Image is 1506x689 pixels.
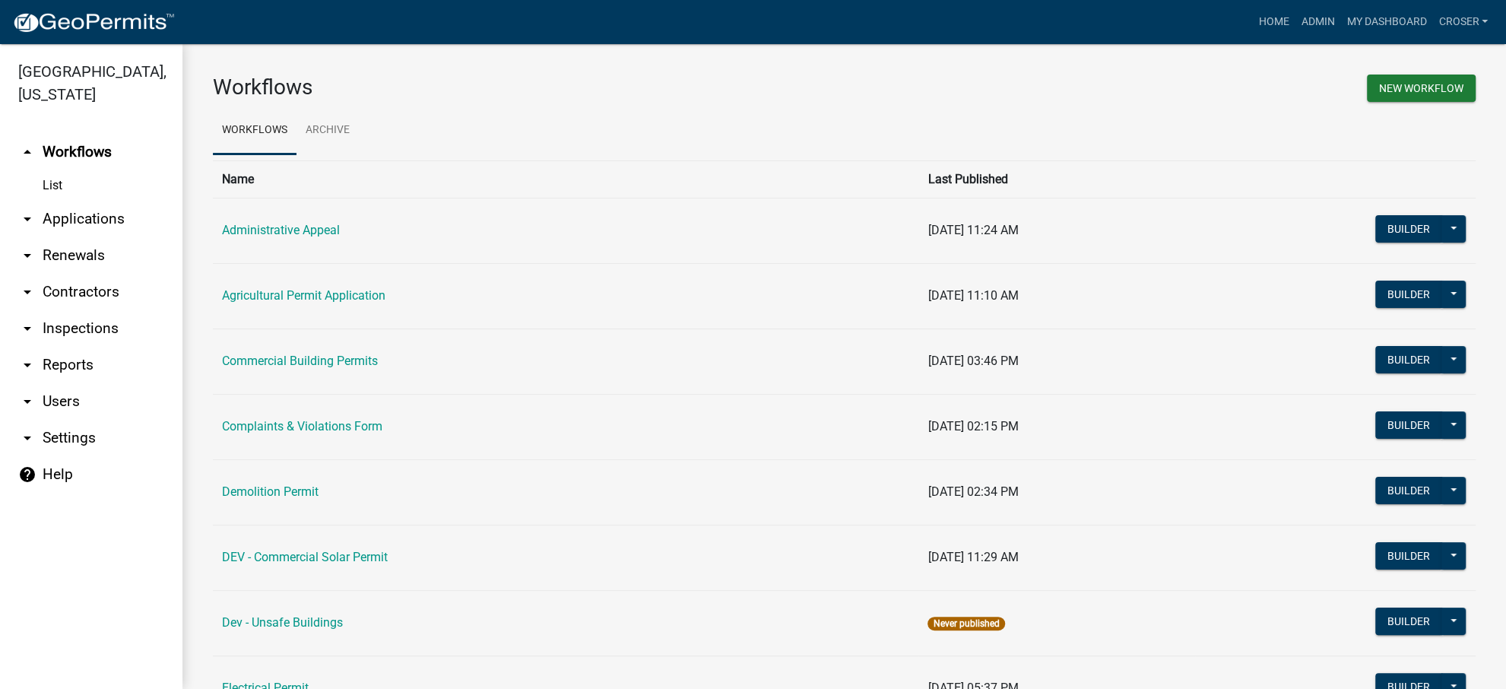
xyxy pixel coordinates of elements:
[918,160,1195,198] th: Last Published
[18,392,36,411] i: arrow_drop_down
[18,210,36,228] i: arrow_drop_down
[1252,8,1295,37] a: Home
[213,75,833,100] h3: Workflows
[1367,75,1476,102] button: New Workflow
[1375,281,1442,308] button: Builder
[927,354,1018,368] span: [DATE] 03:46 PM
[296,106,359,155] a: Archive
[927,288,1018,303] span: [DATE] 11:10 AM
[213,160,918,198] th: Name
[927,617,1004,630] span: Never published
[1375,608,1442,635] button: Builder
[213,106,296,155] a: Workflows
[18,319,36,338] i: arrow_drop_down
[222,484,319,499] a: Demolition Permit
[18,465,36,484] i: help
[1295,8,1340,37] a: Admin
[1375,542,1442,570] button: Builder
[18,356,36,374] i: arrow_drop_down
[222,354,378,368] a: Commercial Building Permits
[18,143,36,161] i: arrow_drop_up
[927,223,1018,237] span: [DATE] 11:24 AM
[222,550,388,564] a: DEV - Commercial Solar Permit
[927,484,1018,499] span: [DATE] 02:34 PM
[1375,215,1442,243] button: Builder
[1375,411,1442,439] button: Builder
[222,615,343,630] a: Dev - Unsafe Buildings
[18,429,36,447] i: arrow_drop_down
[927,550,1018,564] span: [DATE] 11:29 AM
[1375,477,1442,504] button: Builder
[222,223,340,237] a: Administrative Appeal
[18,283,36,301] i: arrow_drop_down
[927,419,1018,433] span: [DATE] 02:15 PM
[1432,8,1494,37] a: croser
[1375,346,1442,373] button: Builder
[222,419,382,433] a: Complaints & Violations Form
[222,288,385,303] a: Agricultural Permit Application
[1340,8,1432,37] a: My Dashboard
[18,246,36,265] i: arrow_drop_down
